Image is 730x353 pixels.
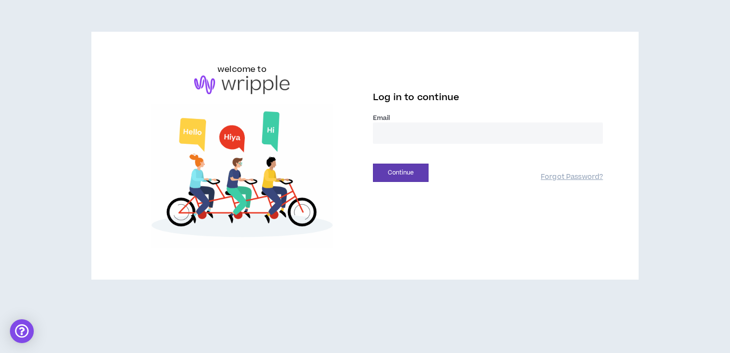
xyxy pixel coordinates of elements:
[194,75,290,94] img: logo-brand.png
[373,91,459,104] span: Log in to continue
[10,319,34,343] div: Open Intercom Messenger
[127,104,357,248] img: Welcome to Wripple
[373,114,603,122] label: Email
[541,173,603,182] a: Forgot Password?
[218,63,267,75] h6: welcome to
[373,164,429,182] button: Continue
